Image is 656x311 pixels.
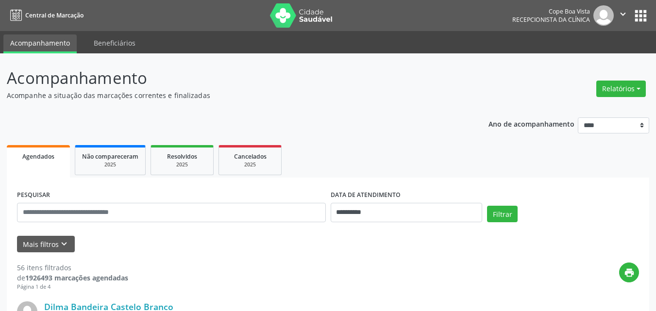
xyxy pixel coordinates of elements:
a: Central de Marcação [7,7,84,23]
div: 2025 [82,161,138,168]
span: Central de Marcação [25,11,84,19]
i: keyboard_arrow_down [59,239,69,249]
button: Mais filtroskeyboard_arrow_down [17,236,75,253]
p: Ano de acompanhamento [488,117,574,130]
span: Agendados [22,152,54,161]
span: Recepcionista da clínica [512,16,590,24]
button:  [614,5,632,26]
div: de [17,273,128,283]
button: apps [632,7,649,24]
button: print [619,262,639,282]
button: Relatórios [596,81,646,97]
div: Cope Boa Vista [512,7,590,16]
span: Não compareceram [82,152,138,161]
div: 2025 [158,161,206,168]
p: Acompanhamento [7,66,456,90]
label: DATA DE ATENDIMENTO [331,188,401,203]
span: Resolvidos [167,152,197,161]
i:  [618,9,628,19]
p: Acompanhe a situação das marcações correntes e finalizadas [7,90,456,100]
strong: 1926493 marcações agendadas [25,273,128,282]
label: PESQUISAR [17,188,50,203]
button: Filtrar [487,206,518,222]
div: 56 itens filtrados [17,262,128,273]
div: 2025 [226,161,274,168]
a: Acompanhamento [3,34,77,53]
a: Beneficiários [87,34,142,51]
div: Página 1 de 4 [17,283,128,291]
i: print [624,267,635,278]
span: Cancelados [234,152,267,161]
img: img [593,5,614,26]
